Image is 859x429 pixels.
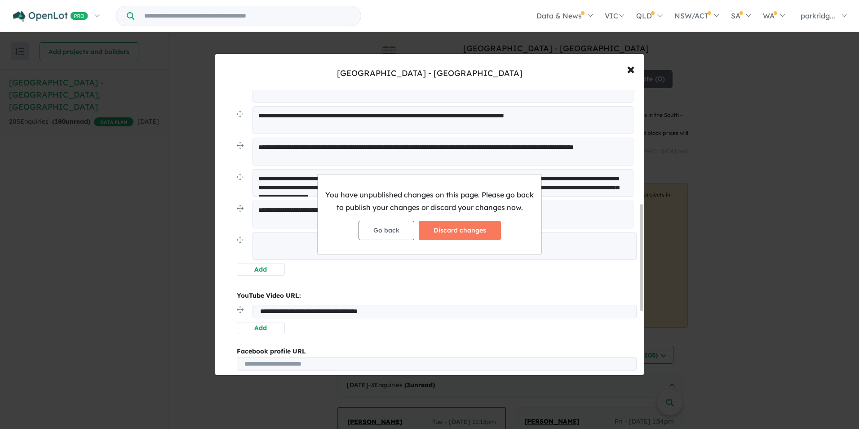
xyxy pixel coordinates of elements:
[13,11,88,22] img: Openlot PRO Logo White
[801,11,835,20] span: parkridg...
[325,189,534,213] p: You have unpublished changes on this page. Please go back to publish your changes or discard your...
[419,221,501,240] button: Discard changes
[136,6,359,26] input: Try estate name, suburb, builder or developer
[359,221,414,240] button: Go back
